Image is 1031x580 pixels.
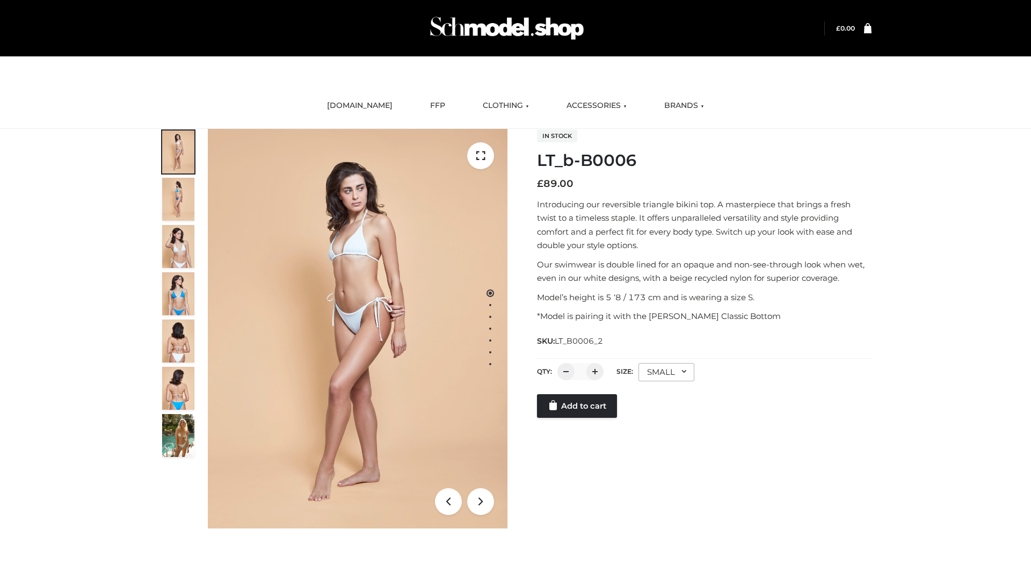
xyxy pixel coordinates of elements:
[162,414,194,457] img: Arieltop_CloudNine_AzureSky2.jpg
[537,178,543,190] span: £
[162,130,194,173] img: ArielClassicBikiniTop_CloudNine_AzureSky_OW114ECO_1-scaled.jpg
[836,24,855,32] a: £0.00
[558,94,635,118] a: ACCESSORIES
[162,320,194,363] img: ArielClassicBikiniTop_CloudNine_AzureSky_OW114ECO_7-scaled.jpg
[537,394,617,418] a: Add to cart
[162,178,194,221] img: ArielClassicBikiniTop_CloudNine_AzureSky_OW114ECO_2-scaled.jpg
[162,272,194,315] img: ArielClassicBikiniTop_CloudNine_AzureSky_OW114ECO_4-scaled.jpg
[616,367,633,375] label: Size:
[537,309,872,323] p: *Model is pairing it with the [PERSON_NAME] Classic Bottom
[537,291,872,305] p: Model’s height is 5 ‘8 / 173 cm and is wearing a size S.
[656,94,712,118] a: BRANDS
[537,258,872,285] p: Our swimwear is double lined for an opaque and non-see-through look when wet, even in our white d...
[537,335,604,347] span: SKU:
[319,94,401,118] a: [DOMAIN_NAME]
[555,336,603,346] span: LT_B0006_2
[208,129,507,528] img: LT_b-B0006
[537,198,872,252] p: Introducing our reversible triangle bikini top. A masterpiece that brings a fresh twist to a time...
[537,367,552,375] label: QTY:
[422,94,453,118] a: FFP
[162,225,194,268] img: ArielClassicBikiniTop_CloudNine_AzureSky_OW114ECO_3-scaled.jpg
[475,94,537,118] a: CLOTHING
[836,24,840,32] span: £
[537,129,577,142] span: In stock
[537,178,573,190] bdi: 89.00
[836,24,855,32] bdi: 0.00
[426,7,587,49] img: Schmodel Admin 964
[537,151,872,170] h1: LT_b-B0006
[162,367,194,410] img: ArielClassicBikiniTop_CloudNine_AzureSky_OW114ECO_8-scaled.jpg
[638,363,694,381] div: SMALL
